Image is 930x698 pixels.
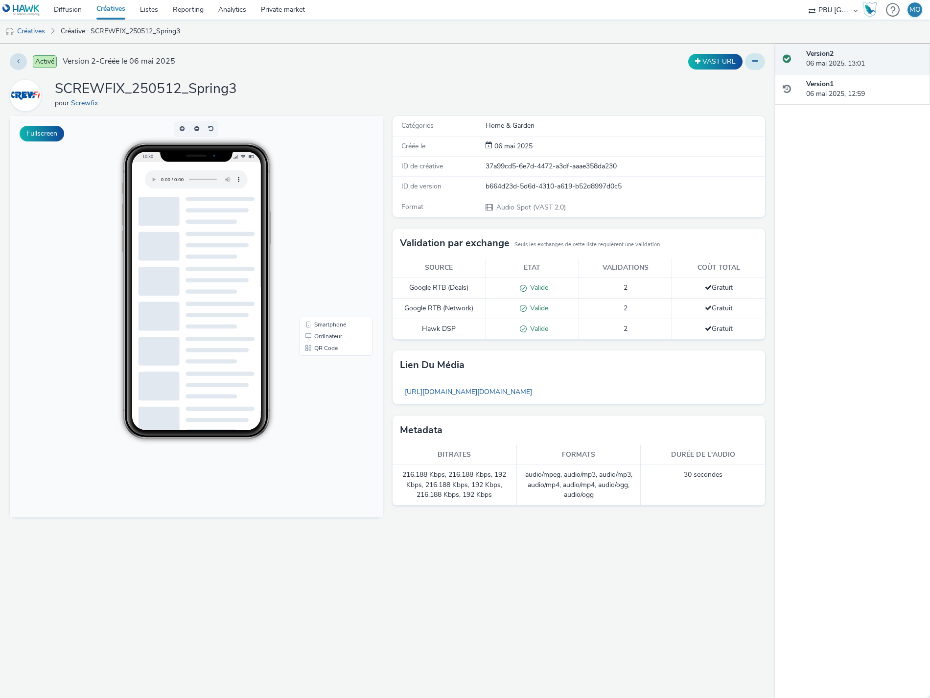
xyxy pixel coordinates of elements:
span: Catégories [401,121,434,130]
strong: Version 1 [806,79,834,89]
a: Hawk Academy [862,2,881,18]
button: Fullscreen [20,126,64,141]
span: ID de créative [401,162,443,171]
td: Google RTB (Deals) [393,278,486,299]
a: Créative : SCREWFIX_250512_Spring3 [56,20,185,43]
span: Gratuit [705,283,733,292]
div: Home & Garden [486,121,765,131]
th: Coût total [672,258,765,278]
span: Valide [527,283,548,292]
span: Gratuit [705,324,733,333]
th: Formats [517,445,641,465]
button: VAST URL [688,54,743,70]
td: 216.188 Kbps, 216.188 Kbps, 192 Kbps, 216.188 Kbps, 192 Kbps, 216.188 Kbps, 192 Kbps [393,465,517,505]
td: audio/mpeg, audio/mp3, audio/mp3, audio/mp4, audio/mp4, audio/ogg, audio/ogg [517,465,641,505]
span: Valide [527,324,548,333]
span: Version 2 - Créée le 06 mai 2025 [63,56,175,67]
a: [URL][DOMAIN_NAME][DOMAIN_NAME] [400,382,537,401]
span: Ordinateur [304,217,332,223]
th: Durée de l'audio [641,445,765,465]
li: Ordinateur [291,214,361,226]
span: Audio Spot (VAST 2.0) [495,203,566,212]
td: Hawk DSP [393,319,486,339]
div: Dupliquer la créative en un VAST URL [686,54,745,70]
h1: SCREWFIX_250512_Spring3 [55,80,237,98]
h3: Lien du média [400,358,465,372]
td: Google RTB (Network) [393,299,486,319]
span: ID de version [401,182,442,191]
li: QR Code [291,226,361,238]
span: Smartphone [304,206,336,211]
h3: Metadata [400,423,442,438]
span: 2 [624,303,628,313]
div: 37a99cd5-6e7d-4472-a3df-aaae358da230 [486,162,765,171]
span: 2 [624,283,628,292]
th: Bitrates [393,445,517,465]
span: 06 mai 2025 [492,141,533,151]
strong: Version 2 [806,49,834,58]
h3: Validation par exchange [400,236,510,251]
span: Gratuit [705,303,733,313]
a: Screwfix [10,91,45,100]
li: Smartphone [291,203,361,214]
img: audio [5,27,15,37]
span: Activé [33,55,57,68]
div: 06 mai 2025, 13:01 [806,49,922,69]
span: 10:30 [133,38,143,43]
div: Création 06 mai 2025, 12:59 [492,141,533,151]
th: Validations [579,258,672,278]
span: 2 [624,324,628,333]
img: undefined Logo [2,4,40,16]
div: 06 mai 2025, 12:59 [806,79,922,99]
img: Screwfix [11,81,40,110]
span: Valide [527,303,548,313]
small: Seuls les exchanges de cette liste requièrent une validation [514,241,660,249]
img: Hawk Academy [862,2,877,18]
div: b664d23d-5d6d-4310-a619-b52d8997d0c5 [486,182,765,191]
th: Source [393,258,486,278]
span: QR Code [304,229,328,235]
th: Etat [486,258,579,278]
span: pour [55,98,71,108]
span: Créée le [401,141,425,151]
a: Screwfix [71,98,102,108]
span: Format [401,202,423,211]
div: MO [909,2,921,17]
td: 30 secondes [641,465,765,505]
